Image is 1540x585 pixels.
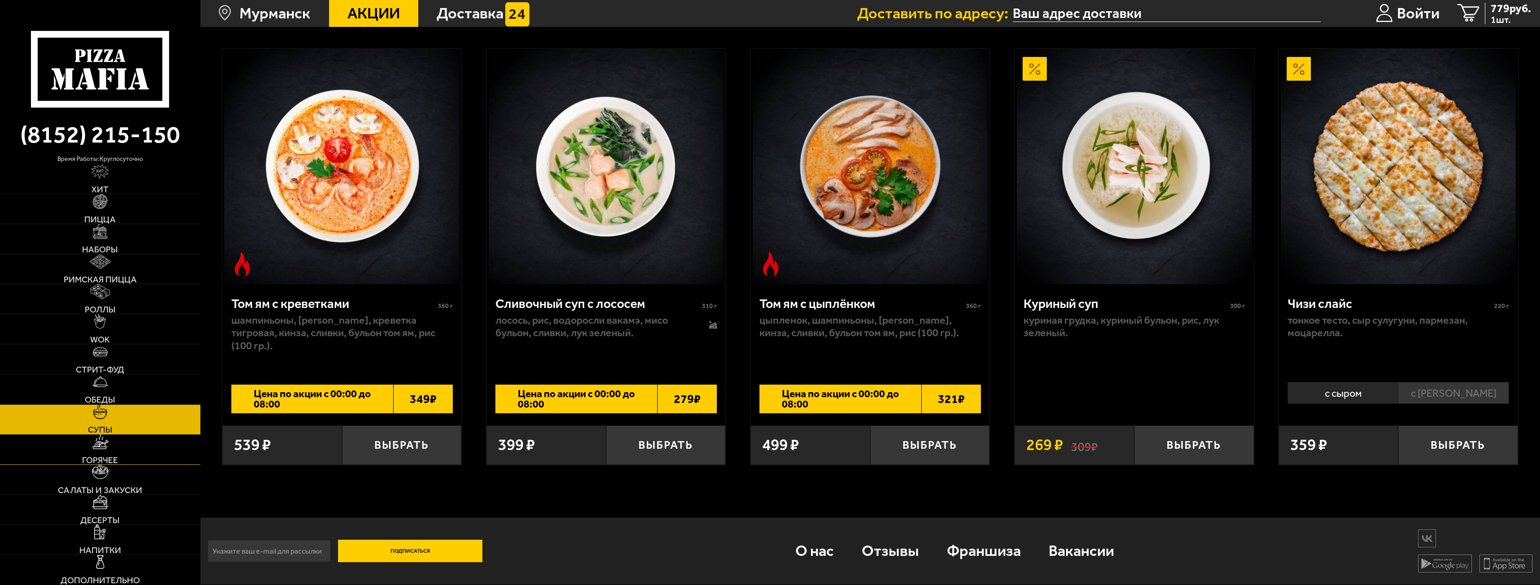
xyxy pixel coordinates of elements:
[762,437,799,453] span: 499 ₽
[222,49,461,284] a: Острое блюдоТом ям с креветками
[80,516,120,525] span: Десерты
[781,525,848,577] a: О нас
[1398,382,1509,404] li: с [PERSON_NAME]
[702,302,717,310] span: 310 г
[82,245,118,254] span: Наборы
[79,546,121,555] span: Напитки
[1287,57,1311,81] img: Акционный
[495,296,700,311] div: Сливочный суп с лососем
[85,395,115,404] span: Обеды
[1397,6,1440,21] span: Войти
[88,425,113,434] span: Супы
[759,252,783,276] img: Острое блюдо
[239,6,310,21] span: Мурманск
[848,525,933,577] a: Отзывы
[753,49,988,284] img: Том ям с цыплёнком
[224,49,459,284] img: Том ям с креветками
[1071,437,1098,453] s: 309 ₽
[61,576,140,585] span: Дополнительно
[82,456,118,465] span: Горячее
[90,335,110,344] span: WOK
[1230,302,1245,310] span: 300 г
[657,385,717,413] span: 279 ₽
[437,6,503,21] span: Доставка
[1017,49,1252,284] img: Куриный суп
[338,540,482,562] button: Подписаться
[1013,5,1321,22] input: Ваш адрес доставки
[1134,425,1254,465] button: Выбрать
[231,385,394,413] span: Цена по акции с 00:00 до 08:00
[1024,296,1228,311] div: Куриный суп
[870,425,990,465] button: Выбрать
[1023,57,1047,81] img: Акционный
[505,2,529,26] img: 15daf4d41897b9f0e9f617042186c801.svg
[1398,425,1518,465] button: Выбрать
[750,49,989,284] a: Острое блюдоТом ям с цыплёнком
[489,49,724,284] img: Сливочный суп с лососем
[1494,302,1509,310] span: 220 г
[495,385,658,413] span: Цена по акции с 00:00 до 08:00
[84,215,116,224] span: Пицца
[85,305,116,314] span: Роллы
[1015,49,1254,284] a: АкционныйКуриный суп
[1281,49,1516,284] img: Чизи слайс
[1288,296,1492,311] div: Чизи слайс
[64,275,137,284] span: Римская пицца
[1288,314,1509,339] p: тонкое тесто, сыр сулугуни, пармезан, моцарелла.
[1491,3,1531,14] span: 779 руб.
[606,425,726,465] button: Выбрать
[933,525,1035,577] a: Франшиза
[347,6,400,21] span: Акции
[58,486,142,495] span: Салаты и закуски
[76,365,124,374] span: Стрит-фуд
[759,314,981,339] p: цыпленок, шампиньоны, [PERSON_NAME], кинза, сливки, бульон том ям, рис (100 гр.).
[1279,49,1518,284] a: АкционныйЧизи слайс
[921,385,981,413] span: 321 ₽
[230,252,255,276] img: Острое блюдо
[234,437,271,453] span: 539 ₽
[759,296,964,311] div: Том ям с цыплёнком
[231,314,453,352] p: шампиньоны, [PERSON_NAME], креветка тигровая, кинза, сливки, бульон том ям, рис (100 гр.).
[393,385,453,413] span: 349 ₽
[495,314,693,339] p: лосось, рис, водоросли вакамэ, мисо бульон, сливки, лук зеленый.
[498,437,535,453] span: 399 ₽
[1290,437,1327,453] span: 359 ₽
[1024,314,1245,339] p: куриная грудка, куриный бульон, рис, лук зеленый.
[857,6,1013,21] span: Доставить по адресу:
[208,540,331,562] input: Укажите ваш e-mail для рассылки
[1491,15,1531,24] span: 1 шт.
[342,425,462,465] button: Выбрать
[438,302,453,310] span: 360 г
[486,49,725,284] a: Сливочный суп с лососем
[1279,377,1518,414] div: 0
[966,302,981,310] span: 360 г
[91,185,108,194] span: Хит
[231,296,436,311] div: Том ям с креветками
[1035,525,1128,577] a: Вакансии
[759,385,922,413] span: Цена по акции с 00:00 до 08:00
[1288,382,1398,404] li: с сыром
[1026,437,1063,453] span: 269 ₽
[1419,531,1436,546] img: vk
